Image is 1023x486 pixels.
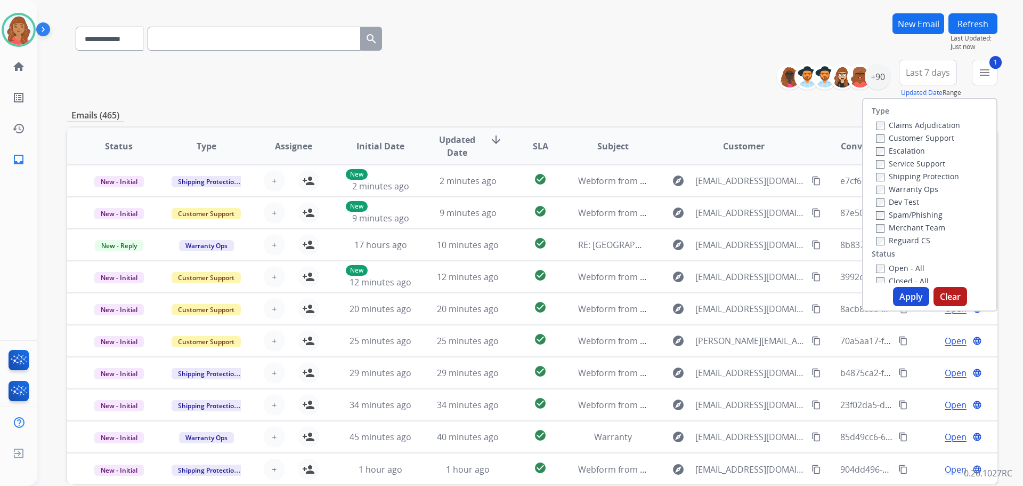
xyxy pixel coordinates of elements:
span: SLA [533,140,548,153]
span: New - Initial [94,400,144,411]
mat-icon: person_add [302,302,315,315]
span: Warranty Ops [179,432,234,443]
mat-icon: content_copy [811,176,821,186]
span: Shipping Protection [172,176,245,187]
mat-icon: content_copy [811,400,821,410]
button: + [264,266,285,288]
button: + [264,426,285,448]
mat-icon: content_copy [811,432,821,442]
mat-icon: content_copy [811,368,821,378]
span: 8b837a65-9e99-4340-8d23-79eda630117d [840,239,1006,251]
span: 20 minutes ago [350,303,411,315]
span: + [272,238,277,251]
span: 12 minutes ago [350,276,411,288]
span: Initial Date [356,140,404,153]
span: [EMAIL_ADDRESS][DOMAIN_NAME] [695,431,805,443]
mat-icon: person_add [302,463,315,476]
button: 1 [972,60,997,85]
span: 20 minutes ago [437,303,499,315]
mat-icon: check_circle [534,397,547,410]
label: Status [872,249,895,259]
span: Subject [597,140,629,153]
span: 9 minutes ago [440,207,497,219]
span: Webform from [PERSON_NAME][EMAIL_ADDRESS][PERSON_NAME][DOMAIN_NAME] on [DATE] [578,335,952,347]
div: +90 [865,64,890,90]
mat-icon: person_add [302,238,315,251]
p: 0.20.1027RC [964,467,1012,480]
label: Open - All [876,263,924,273]
span: Shipping Protection [172,400,245,411]
span: [EMAIL_ADDRESS][DOMAIN_NAME] [695,270,805,283]
span: New - Initial [94,432,144,443]
span: e7cf617c-7aa6-4fcd-a49f-fb74a19faa45 [840,175,993,187]
input: Dev Test [876,198,884,207]
mat-icon: person_add [302,206,315,219]
mat-icon: check_circle [534,205,547,218]
span: + [272,206,277,219]
mat-icon: content_copy [898,336,908,346]
span: 29 minutes ago [350,367,411,379]
span: 25 minutes ago [437,335,499,347]
input: Warranty Ops [876,186,884,194]
mat-icon: content_copy [811,465,821,474]
button: + [264,170,285,192]
span: New - Initial [94,368,144,379]
span: Shipping Protection [172,368,245,379]
span: Customer Support [172,336,241,347]
span: New - Initial [94,272,144,283]
span: 1 [989,56,1002,69]
span: 85d49cc6-6e97-40ac-a2b4-7a904f5fe589 [840,431,1000,443]
span: Just now [951,43,997,51]
span: Webform from [EMAIL_ADDRESS][DOMAIN_NAME] on [DATE] [578,271,819,283]
input: Open - All [876,265,884,273]
span: Open [945,334,967,347]
input: Merchant Team [876,224,884,233]
span: Webform from [EMAIL_ADDRESS][DOMAIN_NAME] on [DATE] [578,175,819,187]
mat-icon: content_copy [811,336,821,346]
span: 40 minutes ago [437,431,499,443]
input: Escalation [876,147,884,156]
label: Dev Test [876,197,919,207]
mat-icon: check_circle [534,237,547,250]
span: Type [197,140,216,153]
mat-icon: list_alt [12,91,25,104]
mat-icon: explore [672,206,685,219]
mat-icon: explore [672,334,685,347]
input: Shipping Protection [876,173,884,181]
button: + [264,298,285,320]
mat-icon: person_add [302,270,315,283]
span: Assignee [275,140,312,153]
span: Warranty [594,431,632,443]
span: Customer Support [172,208,241,219]
mat-icon: language [972,368,982,378]
mat-icon: explore [672,399,685,411]
span: 34 minutes ago [350,399,411,411]
mat-icon: person_add [302,174,315,187]
span: Customer [723,140,765,153]
span: 1 hour ago [446,464,490,475]
input: Spam/Phishing [876,211,884,220]
span: + [272,463,277,476]
mat-icon: content_copy [898,432,908,442]
mat-icon: explore [672,463,685,476]
label: Shipping Protection [876,171,959,181]
mat-icon: check_circle [534,301,547,314]
mat-icon: inbox [12,153,25,166]
mat-icon: check_circle [534,461,547,474]
mat-icon: language [972,400,982,410]
mat-icon: check_circle [534,429,547,442]
span: [PERSON_NAME][EMAIL_ADDRESS][PERSON_NAME][DOMAIN_NAME] [695,334,805,347]
label: Reguard CS [876,235,930,245]
span: 45 minutes ago [350,431,411,443]
mat-icon: person_add [302,334,315,347]
label: Warranty Ops [876,184,938,194]
span: New - Initial [94,208,144,219]
mat-icon: content_copy [811,240,821,250]
button: Apply [893,287,929,306]
span: 3992c48d-2551-4889-ac98-6b04fca2b6fc [840,271,1000,283]
mat-icon: content_copy [898,368,908,378]
span: Webform from [EMAIL_ADDRESS][DOMAIN_NAME] on [DATE] [578,207,819,219]
button: New Email [892,13,944,34]
mat-icon: explore [672,174,685,187]
span: Customer Support [172,304,241,315]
